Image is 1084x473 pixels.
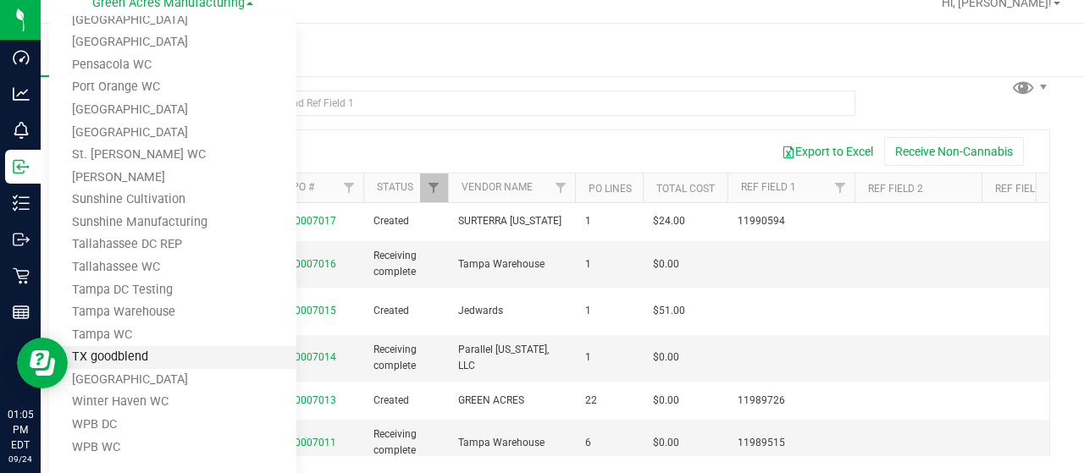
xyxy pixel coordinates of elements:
a: Filter [420,173,448,202]
a: St. [PERSON_NAME] WC [49,144,296,167]
span: Created [373,303,438,319]
span: $0.00 [653,393,679,409]
a: Ref Field 3 [995,183,1050,195]
span: Tampa Warehouse [458,256,565,272]
a: PO # [292,181,314,193]
inline-svg: Retail [13,267,30,284]
a: Sunshine Manufacturing [49,212,296,234]
a: Port Orange WC [49,76,296,99]
span: Created [373,213,438,229]
span: Tampa Warehouse [458,435,565,451]
iframe: Resource center [17,338,68,388]
inline-svg: Inventory [13,195,30,212]
a: Sunshine Cultivation [49,189,296,212]
p: 09/24 [8,453,33,465]
span: 1 [585,349,633,366]
span: Receiving complete [373,342,438,374]
span: Jedwards [458,303,565,319]
span: $51.00 [653,303,685,319]
a: 00007016 [289,258,336,270]
input: Search Purchase Order ID, Vendor Name and Ref Field 1 [75,91,855,116]
a: Tampa WC [49,324,296,347]
a: Tampa Warehouse [49,301,296,324]
a: Ref Field 2 [868,183,923,195]
a: Tallahassee WC [49,256,296,279]
a: Tampa DC Testing [49,279,296,302]
inline-svg: Outbound [13,231,30,248]
inline-svg: Reports [13,304,30,321]
span: 11990594 [738,213,844,229]
a: 00007013 [289,394,336,406]
a: Filter [335,173,363,202]
a: Vendor Name [462,181,533,193]
button: Export to Excel [771,137,884,166]
span: 1 [585,303,633,319]
a: Winter Haven WC [49,391,296,414]
span: SURTERRA [US_STATE] [458,213,565,229]
inline-svg: Analytics [13,85,30,102]
a: [GEOGRAPHIC_DATA] [49,369,296,392]
inline-svg: Inbound [13,158,30,175]
a: WPB DC [49,414,296,437]
a: WPB WC [49,437,296,459]
span: $0.00 [653,256,679,272]
p: 01:05 PM EDT [8,407,33,453]
a: Ref Field 1 [741,181,796,193]
a: Status [377,181,413,193]
a: PO Lines [589,183,632,195]
a: [GEOGRAPHIC_DATA] [49,9,296,32]
a: [GEOGRAPHIC_DATA] [49,99,296,122]
inline-svg: Monitoring [13,122,30,139]
span: Receiving complete [373,248,438,280]
a: Filter [547,173,575,202]
span: 6 [585,435,633,451]
a: Total Cost [656,183,715,195]
span: GREEN ACRES [458,393,565,409]
span: 1 [585,256,633,272]
a: 00007017 [289,215,336,227]
span: Parallel [US_STATE], LLC [458,342,565,374]
span: Receiving complete [373,426,438,459]
span: 22 [585,393,633,409]
a: Pensacola WC [49,54,296,77]
button: Receive Non-Cannabis [884,137,1024,166]
span: $0.00 [653,435,679,451]
span: $24.00 [653,213,685,229]
a: Purchase Orders [41,41,275,76]
a: 00007015 [289,305,336,316]
a: 00007014 [289,351,336,363]
span: $0.00 [653,349,679,366]
a: [GEOGRAPHIC_DATA] [49,31,296,54]
a: [PERSON_NAME] [49,167,296,190]
a: [GEOGRAPHIC_DATA] [49,122,296,145]
inline-svg: Dashboard [13,49,30,66]
span: 11989726 [738,393,844,409]
a: Tallahassee DC REP [49,234,296,256]
a: 00007011 [289,437,336,448]
a: TX goodblend [49,346,296,369]
span: Created [373,393,438,409]
span: 1 [585,213,633,229]
span: 11989515 [738,435,844,451]
a: Filter [827,173,854,202]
